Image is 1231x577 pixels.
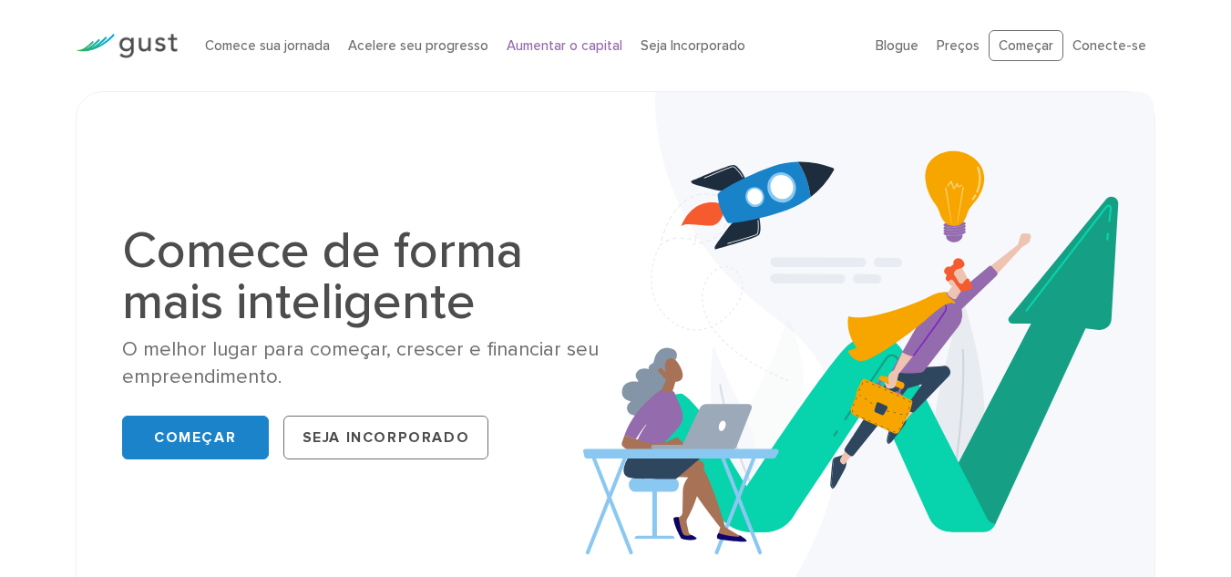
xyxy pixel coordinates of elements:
font: Começar [999,37,1053,54]
font: Comece de forma mais inteligente [122,221,523,332]
a: Blogue [876,37,918,54]
a: Acelere seu progresso [348,37,488,54]
img: Logotipo da Gust [76,34,178,58]
font: Começar [154,428,236,447]
a: Começar [989,30,1063,62]
font: Seja Incorporado [303,428,470,447]
a: Preços [937,37,980,54]
a: Comece sua jornada [205,37,330,54]
a: Conecte-se [1072,37,1146,54]
a: Começar [122,416,269,459]
a: Seja Incorporado [641,37,745,54]
a: Seja Incorporado [283,416,489,459]
a: Aumentar o capital [507,37,622,54]
font: O melhor lugar para começar, crescer e financiar seu empreendimento. [122,337,599,387]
